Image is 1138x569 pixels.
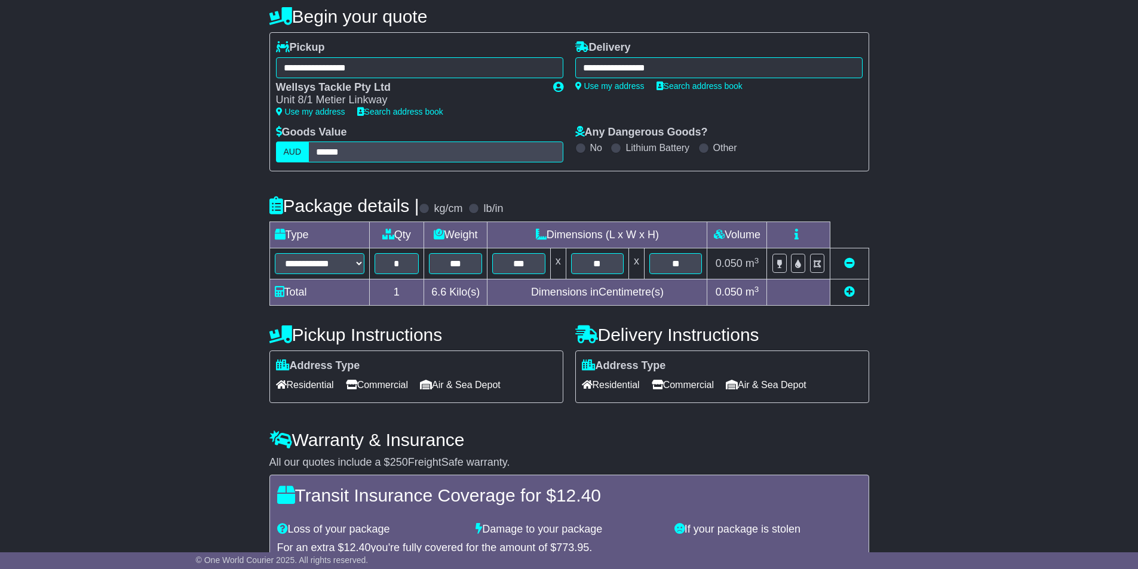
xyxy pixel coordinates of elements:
[582,359,666,373] label: Address Type
[276,41,325,54] label: Pickup
[746,257,759,269] span: m
[668,523,867,536] div: If your package is stolen
[269,456,869,469] div: All our quotes include a $ FreightSafe warranty.
[556,542,589,553] span: 773.95
[575,81,645,91] a: Use my address
[746,286,759,298] span: m
[196,555,369,565] span: © One World Courier 2025. All rights reserved.
[487,279,707,306] td: Dimensions in Centimetre(s)
[276,376,334,394] span: Residential
[575,41,631,54] label: Delivery
[652,376,714,394] span: Commercial
[575,325,869,345] h4: Delivery Instructions
[276,81,541,94] div: Wellsys Tackle Pty Ltd
[590,142,602,153] label: No
[357,107,443,116] a: Search address book
[424,279,487,306] td: Kilo(s)
[269,222,369,248] td: Type
[716,257,743,269] span: 0.050
[424,222,487,248] td: Weight
[575,126,708,139] label: Any Dangerous Goods?
[344,542,371,553] span: 12.40
[550,248,566,279] td: x
[369,279,424,306] td: 1
[713,142,737,153] label: Other
[726,376,806,394] span: Air & Sea Depot
[470,523,668,536] div: Damage to your package
[657,81,743,91] a: Search address book
[269,430,869,450] h4: Warranty & Insurance
[431,286,446,298] span: 6.6
[276,126,347,139] label: Goods Value
[269,279,369,306] td: Total
[277,485,861,505] h4: Transit Insurance Coverage for $
[369,222,424,248] td: Qty
[390,456,408,468] span: 250
[582,376,640,394] span: Residential
[707,222,767,248] td: Volume
[625,142,689,153] label: Lithium Battery
[629,248,645,279] td: x
[276,359,360,373] label: Address Type
[487,222,707,248] td: Dimensions (L x W x H)
[276,94,541,107] div: Unit 8/1 Metier Linkway
[754,256,759,265] sup: 3
[276,107,345,116] a: Use my address
[271,523,470,536] div: Loss of your package
[269,196,419,216] h4: Package details |
[420,376,501,394] span: Air & Sea Depot
[844,286,855,298] a: Add new item
[269,7,869,26] h4: Begin your quote
[556,485,601,505] span: 12.40
[276,142,309,162] label: AUD
[277,542,861,555] div: For an extra $ you're fully covered for the amount of $ .
[434,202,462,216] label: kg/cm
[754,285,759,294] sup: 3
[844,257,855,269] a: Remove this item
[716,286,743,298] span: 0.050
[346,376,408,394] span: Commercial
[269,325,563,345] h4: Pickup Instructions
[483,202,503,216] label: lb/in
